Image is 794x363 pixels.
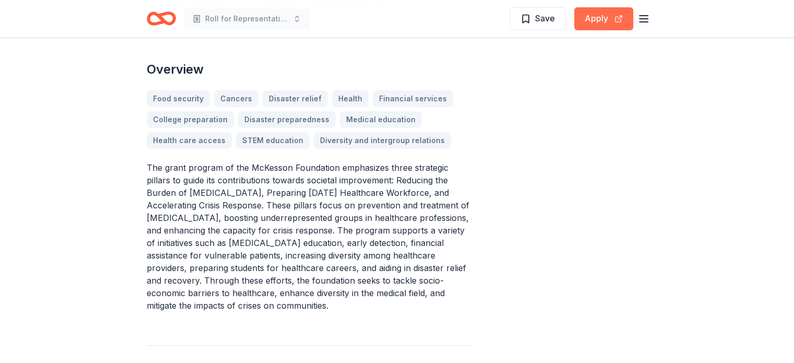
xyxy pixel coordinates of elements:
[147,6,176,31] a: Home
[147,61,472,78] h2: Overview
[205,13,289,25] span: Roll for Representation
[509,7,566,30] button: Save
[535,11,555,25] span: Save
[184,8,310,29] button: Roll for Representation
[574,7,633,30] button: Apply
[147,161,472,312] p: The grant program of the McKesson Foundation emphasizes three strategic pillars to guide its cont...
